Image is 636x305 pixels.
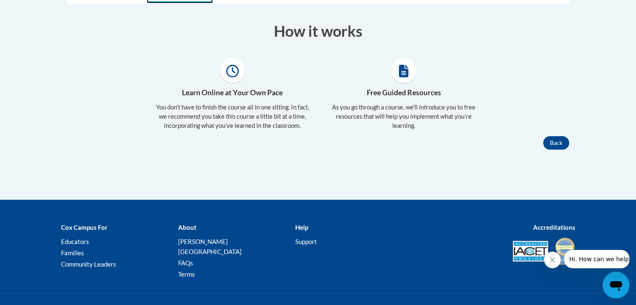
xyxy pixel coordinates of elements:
img: IDA® Accredited [554,236,575,266]
a: Educators [61,238,89,245]
a: FAQs [178,259,193,267]
b: About [178,224,196,231]
h4: Free Guided Resources [324,87,483,98]
iframe: Message from company [564,250,629,268]
iframe: Close message [544,252,561,268]
h4: Learn Online at Your Own Pace [153,87,312,98]
a: Support [295,238,317,245]
p: You don’t have to finish the course all in one sitting. In fact, we recommend you take this cours... [153,103,312,130]
h3: How it works [67,20,569,41]
b: Accreditations [533,224,575,231]
a: Terms [178,270,194,278]
b: Help [295,224,308,231]
a: Community Leaders [61,260,116,268]
a: [PERSON_NAME][GEOGRAPHIC_DATA] [178,238,241,255]
p: As you go through a course, we’ll introduce you to free resources that will help you implement wh... [324,103,483,130]
iframe: Button to launch messaging window [603,272,629,298]
span: Hi. How can we help? [5,6,68,13]
a: Families [61,249,84,257]
button: Back [543,136,569,150]
img: Accredited IACET® Provider [513,241,548,262]
b: Cox Campus For [61,224,107,231]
